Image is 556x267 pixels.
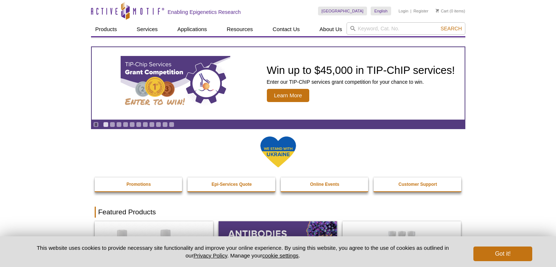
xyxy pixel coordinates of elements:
a: [GEOGRAPHIC_DATA] [318,7,367,15]
a: About Us [315,22,347,36]
li: | [411,7,412,15]
img: TIP-ChIP Services Grant Competition [121,56,230,111]
a: Go to slide 1 [103,122,109,127]
a: Resources [222,22,257,36]
a: Go to slide 10 [162,122,168,127]
img: We Stand With Ukraine [260,136,296,168]
a: Go to slide 2 [110,122,115,127]
h2: Featured Products [95,207,462,218]
img: Your Cart [436,9,439,12]
article: TIP-ChIP Services Grant Competition [92,47,465,120]
span: Search [440,26,462,31]
button: Got it! [473,247,532,261]
button: Search [438,25,464,32]
a: Go to slide 8 [149,122,155,127]
a: Promotions [95,177,183,191]
a: Cart [436,8,449,14]
a: TIP-ChIP Services Grant Competition Win up to $45,000 in TIP-ChIP services! Enter our TIP-ChIP se... [92,47,465,120]
strong: Epi-Services Quote [212,182,252,187]
p: Enter our TIP-ChIP services grant competition for your chance to win. [267,79,455,85]
a: Services [132,22,162,36]
a: English [371,7,391,15]
strong: Promotions [126,182,151,187]
a: Register [413,8,428,14]
strong: Online Events [310,182,339,187]
a: Go to slide 11 [169,122,174,127]
a: Go to slide 9 [156,122,161,127]
input: Keyword, Cat. No. [347,22,465,35]
h2: Enabling Epigenetics Research [168,9,241,15]
a: Toggle autoplay [93,122,99,127]
a: Epi-Services Quote [188,177,276,191]
a: Online Events [281,177,369,191]
button: cookie settings [262,252,298,259]
li: (0 items) [436,7,465,15]
p: This website uses cookies to provide necessary site functionality and improve your online experie... [24,244,462,259]
a: Privacy Policy [193,252,227,259]
a: Products [91,22,121,36]
span: Learn More [267,89,310,102]
a: Login [398,8,408,14]
a: Go to slide 6 [136,122,141,127]
a: Customer Support [374,177,462,191]
h2: Win up to $45,000 in TIP-ChIP services! [267,65,455,76]
a: Go to slide 7 [143,122,148,127]
a: Applications [173,22,211,36]
strong: Customer Support [398,182,437,187]
a: Go to slide 3 [116,122,122,127]
a: Go to slide 5 [129,122,135,127]
a: Contact Us [268,22,304,36]
a: Go to slide 4 [123,122,128,127]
